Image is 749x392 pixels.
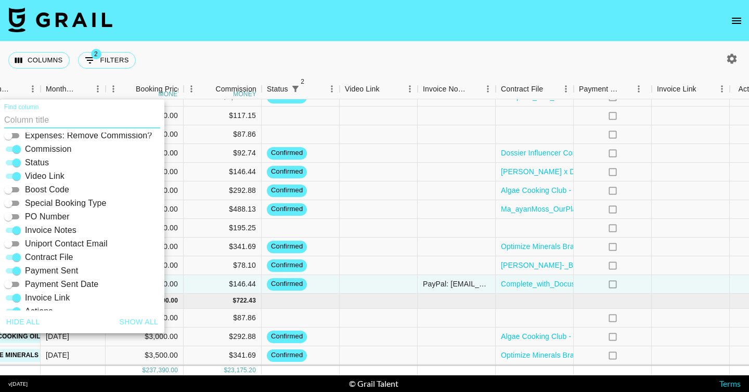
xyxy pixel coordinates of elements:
[543,82,558,96] button: Sort
[90,81,106,97] button: Menu
[501,79,543,99] div: Contract File
[714,81,730,97] button: Menu
[159,91,182,97] div: money
[8,381,28,387] div: v [DATE]
[267,79,288,99] div: Status
[25,156,49,169] span: Status
[496,79,574,99] div: Contract File
[380,82,394,96] button: Sort
[146,366,178,375] div: 237,390.00
[227,366,256,375] div: 23,175.20
[78,52,136,69] button: Show filters
[184,81,199,97] button: Menu
[480,81,496,97] button: Menu
[153,296,178,305] div: 7,400.00
[423,79,466,99] div: Invoice Notes
[184,181,262,200] div: $292.88
[184,107,262,125] div: $117.15
[184,219,262,238] div: $195.25
[184,163,262,181] div: $146.44
[719,378,741,388] a: Terms
[501,148,713,158] a: Dossier Influencer Contract x [PERSON_NAME] (1).docx (1).pdf
[106,81,121,97] button: Menu
[41,79,106,99] div: Month Due
[267,186,307,195] span: confirmed
[184,256,262,275] div: $78.10
[25,211,70,223] span: PO Number
[25,170,64,182] span: Video Link
[267,204,307,214] span: confirmed
[143,366,146,375] div: $
[501,279,683,289] a: Complete_with_Docusign_81012_Social_Media_Inf.pdf
[4,103,39,112] label: Find column
[345,79,380,99] div: Video Link
[46,331,69,342] div: Oct '25
[267,167,307,177] span: confirmed
[324,81,340,97] button: Menu
[25,238,108,250] span: Uniport Contact Email
[466,82,480,96] button: Sort
[184,328,262,346] div: $292.88
[619,82,634,96] button: Sort
[215,79,256,99] div: Commission
[267,242,307,252] span: confirmed
[501,260,684,270] a: [PERSON_NAME]-_BetterHelp_-_September_2025.pdf
[657,79,696,99] div: Invoice Link
[340,79,418,99] div: Video Link
[25,305,53,318] span: Actions
[233,91,256,97] div: money
[25,292,70,304] span: Invoice Link
[579,79,619,99] div: Payment Sent
[184,309,262,328] div: $87.86
[201,82,215,96] button: Sort
[25,251,73,264] span: Contract File
[501,331,639,342] a: Algae Cooking Club - Signed Contract.pdf
[267,332,307,342] span: confirmed
[106,346,184,365] div: $3,500.00
[298,76,308,87] span: 2
[184,238,262,256] div: $341.69
[558,81,574,97] button: Menu
[349,378,398,389] div: © Grail Talent
[184,275,262,294] div: $146.44
[121,82,136,96] button: Sort
[501,166,640,177] a: [PERSON_NAME] x Desenio Contract.pdf
[136,79,182,99] div: Booking Price
[501,185,639,195] a: Algae Cooking Club - Signed Contract.pdf
[288,82,303,96] div: 2 active filters
[262,79,340,99] div: Status
[184,144,262,163] div: $92.74
[115,312,163,332] button: Show all
[184,200,262,219] div: $488.13
[25,129,152,142] span: Expenses: Remove Commission?
[402,81,418,97] button: Menu
[726,10,747,31] button: open drawer
[631,81,647,97] button: Menu
[267,260,307,270] span: confirmed
[267,279,307,289] span: confirmed
[25,197,107,210] span: Special Booking Type
[25,278,98,291] span: Payment Sent Date
[423,279,490,289] div: PayPal: payments@grail-talent.com
[25,143,72,155] span: Commission
[46,350,69,360] div: Oct '25
[288,82,303,96] button: Show filters
[184,125,262,144] div: $87.86
[236,296,256,305] div: 722.43
[75,82,90,96] button: Sort
[233,296,237,305] div: $
[267,148,307,158] span: confirmed
[303,82,317,96] button: Sort
[8,52,70,69] button: Select columns
[8,7,112,32] img: Grail Talent
[267,350,307,360] span: confirmed
[46,79,75,99] div: Month Due
[418,79,496,99] div: Invoice Notes
[184,346,262,365] div: $341.69
[91,49,101,59] span: 2
[4,112,160,128] input: Column title
[25,224,76,237] span: Invoice Notes
[2,312,44,332] button: Hide all
[696,82,711,96] button: Sort
[224,366,227,375] div: $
